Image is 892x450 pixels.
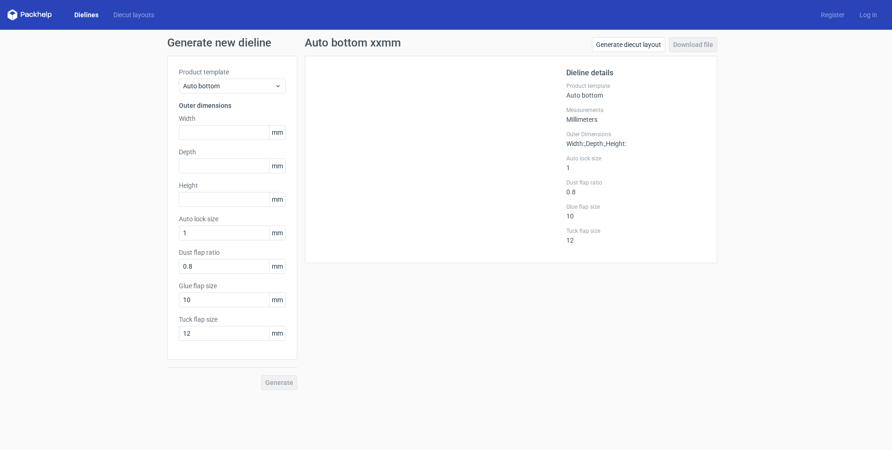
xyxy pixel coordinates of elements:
a: Dielines [67,10,106,20]
a: Register [813,10,852,20]
span: , Depth : [584,140,604,147]
label: Width [179,114,286,123]
span: mm [269,159,285,173]
span: , Height : [604,140,626,147]
label: Outer Dimensions [566,131,706,138]
span: Auto bottom [183,81,275,91]
label: Product template [566,82,706,90]
div: 0.8 [566,179,706,196]
div: Millimeters [566,106,706,123]
label: Depth [179,147,286,157]
label: Measurements [566,106,706,114]
label: Tuck flap size [566,227,706,235]
a: Diecut layouts [106,10,162,20]
label: Dust flap ratio [566,179,706,186]
span: Width : [566,140,584,147]
div: 10 [566,203,706,220]
a: Generate diecut layout [592,37,665,52]
div: 12 [566,227,706,244]
label: Auto lock size [179,214,286,224]
h1: Generate new dieline [167,37,725,48]
div: 1 [566,155,706,172]
span: mm [269,226,285,240]
h3: Outer dimensions [179,101,286,110]
span: mm [269,326,285,340]
div: Auto bottom [566,82,706,99]
span: mm [269,126,285,139]
span: mm [269,259,285,273]
label: Dust flap ratio [179,248,286,257]
span: mm [269,293,285,307]
a: Log in [852,10,885,20]
label: Product template [179,67,286,77]
label: Glue flap size [566,203,706,211]
span: mm [269,192,285,206]
h1: Auto bottom xxmm [305,37,401,48]
label: Auto lock size [566,155,706,162]
label: Height [179,181,286,190]
h2: Dieline details [566,67,706,79]
label: Tuck flap size [179,315,286,324]
label: Glue flap size [179,281,286,291]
